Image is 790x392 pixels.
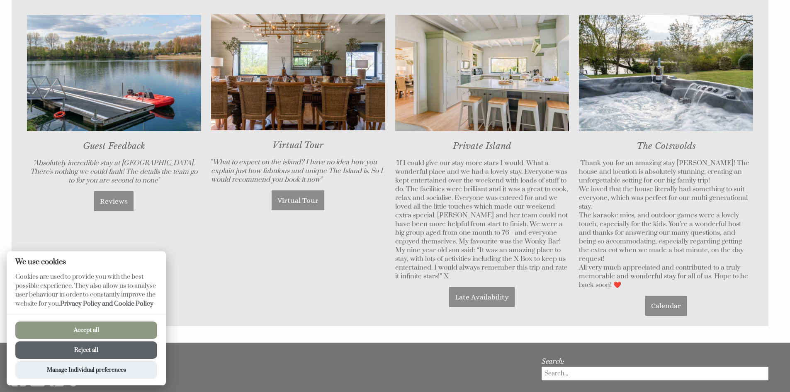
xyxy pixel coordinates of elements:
[645,296,687,316] a: Calendar
[395,15,569,131] img: The Kitchen at The Island in Oxfordshire
[30,159,197,185] em: "Absolutely incredible stay at [GEOGRAPHIC_DATA]. There's nothing we could fault! The details the...
[579,159,581,168] em: "
[12,360,526,369] h3: Connect with us:
[395,141,569,151] h2: Private Island
[94,191,134,211] a: Reviews
[7,273,166,314] p: Cookies are used to provide you with the best possible experience. They also allow us to analyse ...
[27,15,201,131] img: The Jetty at The Island in Oxfordshire
[395,159,569,281] p: If I could give our stay more stars I would. What a wonderful place and we had a lovely stay. Eve...
[395,159,397,168] em: "
[7,258,166,266] h2: We use cookies
[60,300,153,308] a: Privacy Policy and Cookie Policy
[542,367,769,380] input: Search...
[15,361,157,379] button: Manage Individual preferences
[15,321,157,339] button: Accept all
[579,159,753,290] p: Thank you for an amazing stay [PERSON_NAME]! The house and location is absolutely stunning, creat...
[272,190,324,210] a: Virtual Tour
[211,158,383,184] em: What to expect on the island? I have no idea how you explain just how fabulous and unique The Isl...
[15,341,157,359] button: Reject all
[579,141,753,151] h2: The Cotswolds
[211,158,385,184] p: "
[211,140,385,151] h2: Virtual Tour
[449,287,515,307] a: Late Availability
[27,141,201,151] h2: Guest Feedback
[542,357,769,365] h3: Search:
[211,14,385,130] img: Large dining table for 14 guests
[579,15,753,131] img: Hot tub at The Island in Oxfordshire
